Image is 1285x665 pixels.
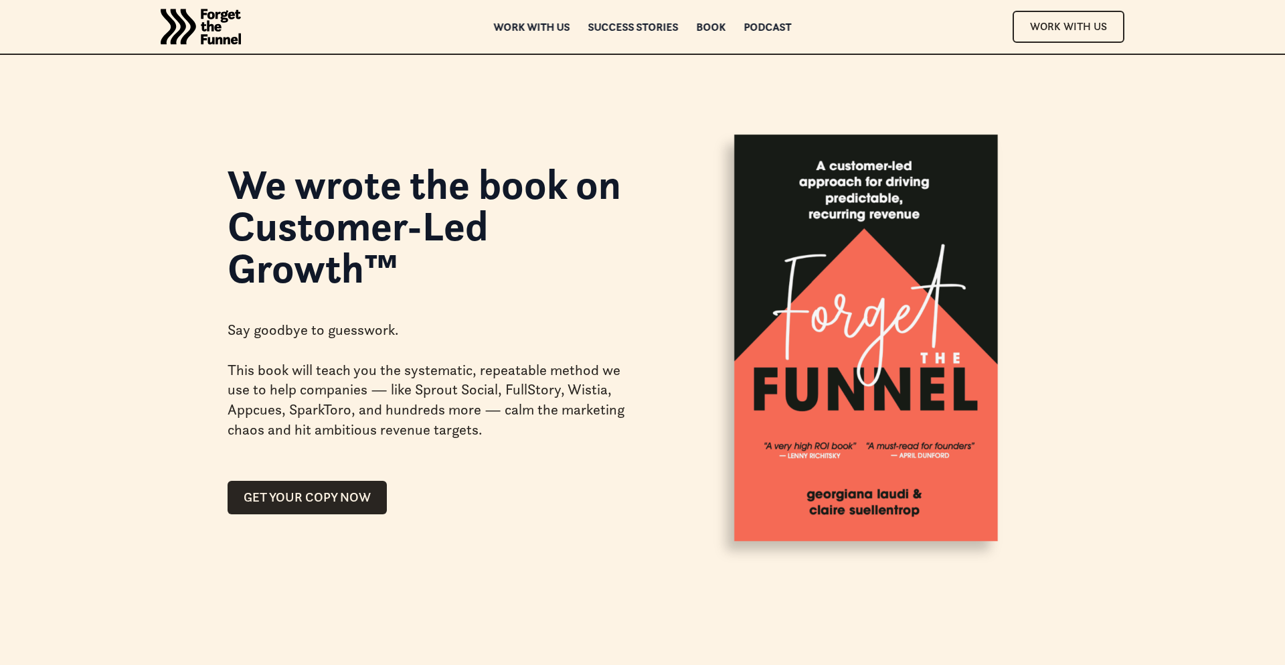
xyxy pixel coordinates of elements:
[494,22,570,31] a: Work with us
[744,22,792,31] a: Podcast
[1013,11,1124,42] a: Work With Us
[228,163,626,289] h1: We wrote the book on Customer-Led Growth™
[588,22,679,31] a: Success Stories
[697,22,726,31] a: Book
[228,481,387,514] a: GET YOUR COPY NOW
[228,299,626,461] div: Say goodbye to guesswork. This book will teach you the systematic, repeatable method we use to he...
[699,86,1018,595] img: Forget The Funnel book cover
